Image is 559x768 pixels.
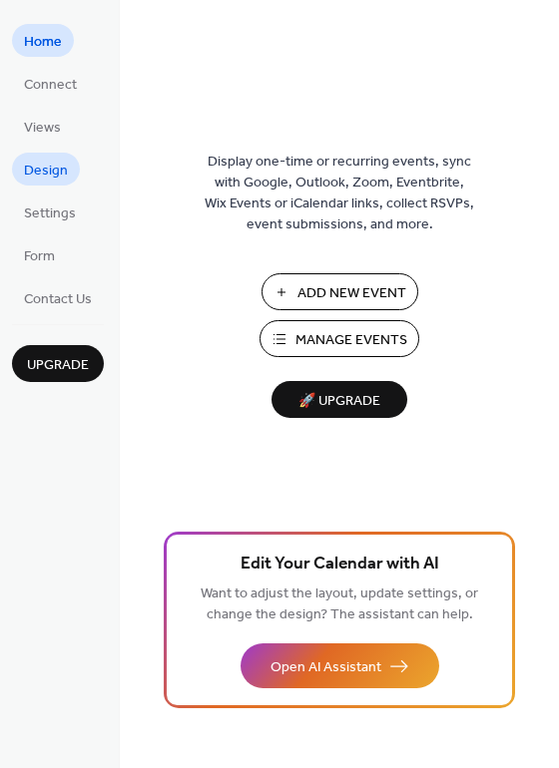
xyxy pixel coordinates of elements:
span: Want to adjust the layout, update settings, or change the design? The assistant can help. [201,580,478,628]
span: 🚀 Upgrade [283,388,395,415]
a: Contact Us [12,281,104,314]
span: Settings [24,203,76,224]
button: Open AI Assistant [241,643,439,688]
button: Add New Event [262,273,418,310]
span: Open AI Assistant [271,657,381,678]
a: Views [12,110,73,143]
span: Contact Us [24,289,92,310]
a: Home [12,24,74,57]
span: Display one-time or recurring events, sync with Google, Outlook, Zoom, Eventbrite, Wix Events or ... [205,152,474,235]
span: Manage Events [295,330,407,351]
span: Views [24,118,61,139]
span: Connect [24,75,77,96]
button: Manage Events [260,320,419,357]
span: Home [24,32,62,53]
a: Settings [12,195,88,228]
a: Form [12,238,67,271]
span: Form [24,246,55,267]
button: Upgrade [12,345,104,382]
span: Add New Event [297,283,406,304]
span: Edit Your Calendar with AI [241,551,439,578]
span: Design [24,161,68,182]
a: Connect [12,67,89,100]
button: 🚀 Upgrade [272,381,407,418]
span: Upgrade [27,355,89,376]
a: Design [12,153,80,186]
